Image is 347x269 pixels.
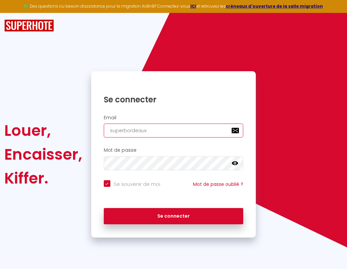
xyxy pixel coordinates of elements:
[4,142,82,166] div: Encaisser,
[4,119,82,142] div: Louer,
[226,3,323,9] a: créneaux d'ouverture de la salle migration
[193,181,243,188] a: Mot de passe oublié ?
[104,94,244,105] h1: Se connecter
[190,3,196,9] a: ICI
[4,166,82,190] div: Kiffer.
[104,124,244,137] input: Ton Email
[104,115,244,121] h2: Email
[104,147,244,153] h2: Mot de passe
[5,3,25,23] button: Ouvrir le widget de chat LiveChat
[104,208,244,225] button: Se connecter
[4,20,54,32] img: SuperHote logo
